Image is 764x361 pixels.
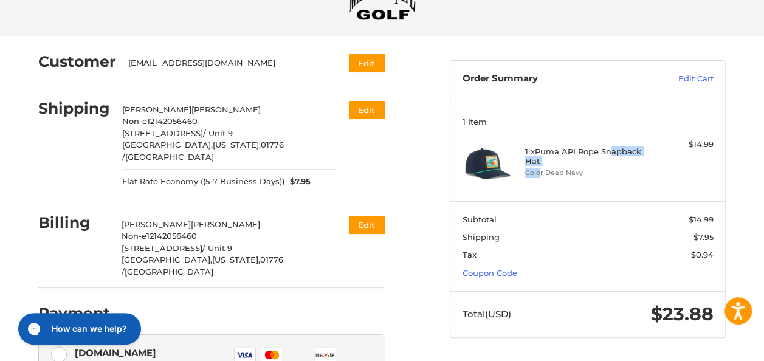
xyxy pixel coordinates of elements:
button: Edit [349,54,384,72]
span: [PERSON_NAME] [191,219,260,229]
a: Edit Cart [633,73,714,85]
span: [PERSON_NAME] [191,105,261,114]
a: Coupon Code [463,268,517,278]
li: Color Deep Navy [525,168,648,178]
h2: Shipping [38,99,110,118]
button: Edit [349,101,384,119]
span: 12142056460 [147,116,198,126]
button: Edit [349,216,384,233]
span: [GEOGRAPHIC_DATA], [122,140,213,150]
span: Shipping [463,232,500,242]
span: $7.95 [284,176,311,188]
div: [EMAIL_ADDRESS][DOMAIN_NAME] [128,57,326,69]
h3: Order Summary [463,73,633,85]
span: [STREET_ADDRESS] [122,243,202,253]
h2: Payment [38,304,110,323]
span: $0.94 [691,250,714,260]
span: / Unit 9 [202,243,232,253]
span: [GEOGRAPHIC_DATA] [125,152,214,162]
span: [US_STATE], [213,140,261,150]
span: Non-e [122,231,146,241]
h3: 1 Item [463,117,714,126]
iframe: Gorgias live chat messenger [12,309,145,349]
span: [PERSON_NAME] [122,105,191,114]
span: [PERSON_NAME] [122,219,191,229]
span: Subtotal [463,215,497,224]
div: $14.99 [650,139,713,151]
span: 01776 / [122,140,284,162]
span: Total (USD) [463,308,511,320]
span: / Unit 9 [203,128,233,138]
h2: Customer [38,52,116,71]
span: $14.99 [689,215,714,224]
span: $7.95 [693,232,714,242]
span: 01776 / [122,255,283,277]
span: [GEOGRAPHIC_DATA] [125,267,213,277]
h2: Billing [38,213,109,232]
span: [US_STATE], [212,255,260,264]
span: 12142056460 [146,231,197,241]
span: [STREET_ADDRESS] [122,128,203,138]
span: $23.88 [651,303,714,325]
span: [GEOGRAPHIC_DATA], [122,255,212,264]
span: Flat Rate Economy ((5-7 Business Days)) [122,176,284,188]
h4: 1 x Puma API Rope Snapback Hat [525,146,648,167]
span: Non-e [122,116,147,126]
span: Tax [463,250,477,260]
